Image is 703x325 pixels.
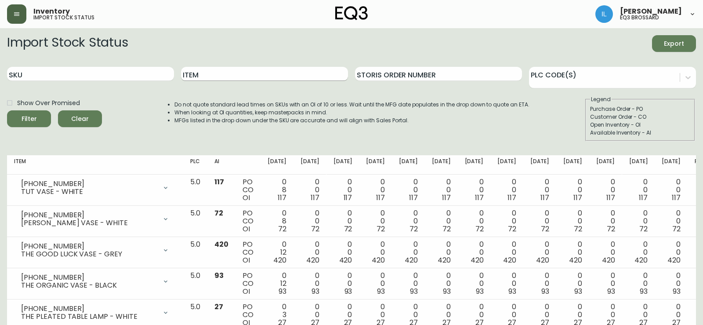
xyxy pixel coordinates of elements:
div: 0 12 [268,272,286,296]
td: 5.0 [183,175,207,206]
span: 72 [475,224,484,234]
td: 5.0 [183,237,207,268]
span: 420 [471,255,484,265]
div: 0 0 [530,209,549,233]
span: 93 [279,286,286,296]
div: [PHONE_NUMBER][PERSON_NAME] VASE - WHITE [14,209,176,229]
span: 72 [508,224,516,234]
button: Export [652,35,696,52]
th: [DATE] [425,155,458,175]
span: 420 [306,255,319,265]
span: 93 [476,286,484,296]
legend: Legend [590,95,612,103]
button: Filter [7,110,51,127]
span: 93 [508,286,516,296]
div: 0 0 [596,209,615,233]
div: 0 0 [629,241,648,264]
span: 117 [409,193,418,203]
span: 93 [377,286,385,296]
span: Export [659,38,689,49]
span: 420 [503,255,516,265]
span: 420 [602,255,615,265]
div: PO CO [243,209,254,233]
span: 93 [640,286,648,296]
span: 420 [339,255,352,265]
span: [PERSON_NAME] [620,8,682,15]
span: 420 [667,255,681,265]
div: 0 0 [432,272,451,296]
div: 0 0 [301,209,319,233]
span: 117 [639,193,648,203]
span: 420 [372,255,385,265]
span: 72 [344,224,352,234]
div: 0 0 [530,272,549,296]
span: 420 [405,255,418,265]
th: [DATE] [392,155,425,175]
span: Inventory [33,8,70,15]
span: 72 [607,224,615,234]
div: 0 0 [333,178,352,202]
span: 72 [672,224,681,234]
div: 0 0 [333,272,352,296]
div: 0 0 [563,272,582,296]
div: 0 0 [399,272,418,296]
li: MFGs listed in the drop down under the SKU are accurate and will align with Sales Portal. [174,117,529,124]
span: 93 [673,286,681,296]
span: 117 [507,193,516,203]
div: 0 0 [563,178,582,202]
span: 420 [634,255,648,265]
div: 0 0 [662,209,681,233]
span: OI [243,255,250,265]
div: 0 0 [432,241,451,264]
div: THE ORGANIC VASE - BLACK [21,281,157,289]
div: Open Inventory - OI [590,121,690,129]
div: 0 0 [629,178,648,202]
div: 0 8 [268,209,286,233]
div: 0 0 [530,178,549,202]
span: 93 [344,286,352,296]
span: 420 [273,255,286,265]
h2: Import Stock Status [7,35,128,52]
h5: eq3 brossard [620,15,659,20]
li: Do not quote standard lead times on SKUs with an OI of 10 or less. Wait until the MFG date popula... [174,101,529,109]
div: 0 0 [596,178,615,202]
span: 93 [607,286,615,296]
div: 0 0 [563,241,582,264]
div: [PHONE_NUMBER] [21,180,157,188]
div: 0 0 [333,209,352,233]
span: 117 [278,193,286,203]
span: 72 [574,224,582,234]
td: 5.0 [183,206,207,237]
div: 0 8 [268,178,286,202]
td: 5.0 [183,268,207,299]
div: Available Inventory - AI [590,129,690,137]
span: 117 [606,193,615,203]
img: logo [335,6,368,20]
div: [PHONE_NUMBER] [21,274,157,281]
div: 0 0 [366,241,385,264]
th: [DATE] [458,155,491,175]
div: 0 0 [596,272,615,296]
div: 0 0 [399,178,418,202]
div: 0 0 [497,272,516,296]
div: [PERSON_NAME] VASE - WHITE [21,219,157,227]
div: 0 0 [596,241,615,264]
span: 72 [278,224,286,234]
span: Clear [65,113,95,124]
div: 0 0 [497,209,516,233]
div: Purchase Order - PO [590,105,690,113]
span: 117 [540,193,549,203]
span: 72 [442,224,451,234]
span: 72 [311,224,319,234]
h5: import stock status [33,15,94,20]
span: 117 [376,193,385,203]
th: [DATE] [589,155,622,175]
div: THE GOOD LUCK VASE - GREY [21,250,157,258]
span: 93 [214,270,224,281]
span: 72 [639,224,648,234]
th: [DATE] [523,155,556,175]
span: 117 [475,193,484,203]
div: [PHONE_NUMBER]THE ORGANIC VASE - BLACK [14,272,176,291]
div: 0 0 [465,272,484,296]
div: PO CO [243,241,254,264]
